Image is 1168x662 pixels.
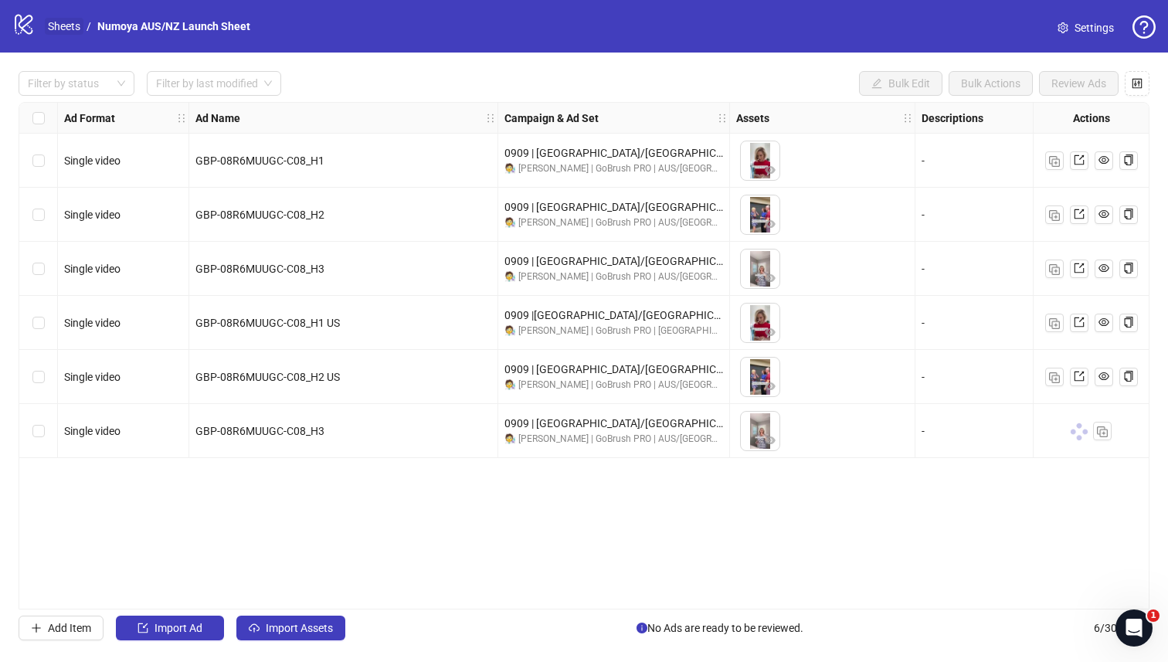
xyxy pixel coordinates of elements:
strong: Ad Name [195,110,240,127]
span: - [922,371,925,383]
button: Duplicate [1045,260,1064,278]
strong: Descriptions [922,110,983,127]
div: 0909 | [GEOGRAPHIC_DATA]/[GEOGRAPHIC_DATA]/[GEOGRAPHIC_DATA]| GBP-08R6MUUGC-C08 [504,199,723,216]
span: holder [902,113,913,124]
a: Sheets [45,18,83,35]
img: Duplicate [1049,264,1060,275]
span: - [922,425,925,437]
span: Single video [64,263,121,275]
span: holder [913,113,924,124]
span: holder [728,113,738,124]
span: Settings [1075,19,1114,36]
div: 🧑‍🔬 [PERSON_NAME] | GoBrush PRO | AUS/[GEOGRAPHIC_DATA]/[GEOGRAPHIC_DATA] | ABO | TESTING | 20% 1... [504,270,723,284]
button: Import Assets [236,616,345,640]
span: eye [765,273,776,283]
img: Duplicate [1049,156,1060,167]
div: Select row 4 [19,296,58,350]
span: copy [1123,263,1134,273]
div: 🧑‍🔬 [PERSON_NAME] | GoBrush PRO | [GEOGRAPHIC_DATA] | ABO | TESTING | 20% 1.85 BE 1.35 [504,324,723,338]
span: eye [765,219,776,229]
button: Import Ad [116,616,224,640]
div: Select row 3 [19,242,58,296]
button: Preview [761,161,779,180]
span: eye [1098,154,1109,165]
div: Select all rows [19,103,58,134]
div: 🧑‍🔬 [PERSON_NAME] | GoBrush PRO | AUS/[GEOGRAPHIC_DATA]/[GEOGRAPHIC_DATA] | ABO | TESTING | 20% 1... [504,216,723,230]
button: Duplicate [1093,422,1112,440]
img: Duplicate [1049,372,1060,383]
div: Select row 1 [19,134,58,188]
strong: Actions [1073,110,1110,127]
div: Resize Assets column [911,103,915,133]
button: Bulk Actions [949,71,1033,96]
span: eye [1098,263,1109,273]
span: 1 [1147,609,1160,622]
span: GBP-08R6MUUGC-C08_H3 [195,263,324,275]
span: holder [717,113,728,124]
span: eye [765,165,776,175]
strong: Campaign & Ad Set [504,110,599,127]
button: Add Item [19,616,104,640]
span: setting [1058,22,1068,33]
div: 0909 | [GEOGRAPHIC_DATA]/[GEOGRAPHIC_DATA]/[GEOGRAPHIC_DATA]| GBP-08R6MUUGC-C08 [504,144,723,161]
span: holder [176,113,187,124]
span: export [1074,154,1085,165]
button: Duplicate [1045,151,1064,170]
span: GBP-08R6MUUGC-C08_H3 [195,425,324,437]
span: Add Item [48,622,91,634]
button: Preview [761,432,779,450]
span: export [1074,317,1085,328]
span: 6 / 300 items [1094,620,1149,637]
span: Single video [64,371,121,383]
li: / [87,18,91,35]
button: Configure table settings [1125,71,1149,96]
strong: Ad Format [64,110,115,127]
span: Single video [64,154,121,167]
span: - [922,317,925,329]
img: Asset 1 [741,358,779,396]
span: Import Ad [154,622,202,634]
div: 🧑‍🔬 [PERSON_NAME] | GoBrush PRO | AUS/[GEOGRAPHIC_DATA]/[GEOGRAPHIC_DATA] | ABO | TESTING | 20% 1... [504,432,723,446]
span: export [1074,263,1085,273]
span: - [922,209,925,221]
span: holder [485,113,496,124]
img: Asset 1 [741,304,779,342]
img: Asset 1 [741,141,779,180]
span: copy [1123,317,1134,328]
div: Resize Ad Name column [494,103,497,133]
span: - [922,154,925,167]
span: question-circle [1132,15,1156,39]
span: GBP-08R6MUUGC-C08_H1 [195,154,324,167]
span: cloud-upload [249,623,260,633]
span: GBP-08R6MUUGC-C08_H2 US [195,371,340,383]
button: Preview [761,270,779,288]
button: Duplicate [1045,368,1064,386]
span: copy [1123,371,1134,382]
span: export [1074,209,1085,219]
div: Select row 6 [19,404,58,458]
span: Import Assets [266,622,333,634]
div: 🧑‍🔬 [PERSON_NAME] | GoBrush PRO | AUS/[GEOGRAPHIC_DATA]/[GEOGRAPHIC_DATA] | ABO | TESTING | 20% 1... [504,161,723,176]
img: Duplicate [1049,318,1060,329]
strong: Assets [736,110,769,127]
span: eye [1098,371,1109,382]
span: eye [765,327,776,338]
span: - [922,263,925,275]
div: Select row 5 [19,350,58,404]
span: import [138,623,148,633]
span: Single video [64,317,121,329]
div: 🧑‍🔬 [PERSON_NAME] | GoBrush PRO | AUS/[GEOGRAPHIC_DATA]/[GEOGRAPHIC_DATA] | ABO | TESTING | 20% 1... [504,378,723,392]
span: Single video [64,425,121,437]
a: Numoya AUS/NZ Launch Sheet [94,18,253,35]
button: Bulk Edit [859,71,942,96]
img: Asset 1 [741,412,779,450]
div: Resize Ad Format column [185,103,188,133]
div: Resize Campaign & Ad Set column [725,103,729,133]
button: Preview [761,216,779,234]
div: 0909 | [GEOGRAPHIC_DATA]/[GEOGRAPHIC_DATA]/[GEOGRAPHIC_DATA]| GBP-08R6MUUGC-C08 [504,253,723,270]
button: Duplicate [1045,205,1064,224]
span: No Ads are ready to be reviewed. [637,620,803,637]
span: eye [765,381,776,392]
div: Select row 2 [19,188,58,242]
img: Asset 1 [741,195,779,234]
